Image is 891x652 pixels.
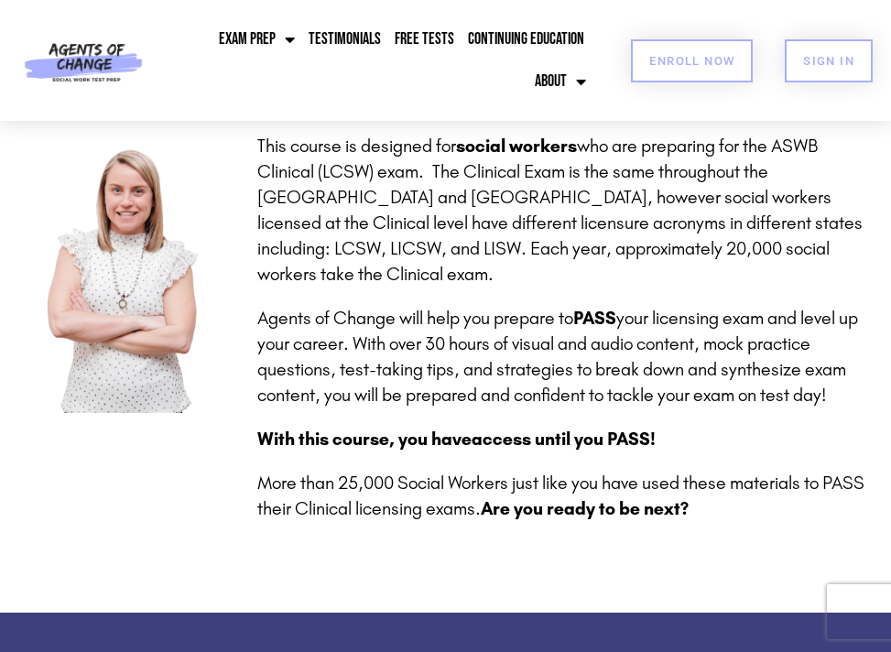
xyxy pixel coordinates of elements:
[257,305,868,407] p: Agents of Change will help you prepare to your licensing exam and level up your career. With over...
[803,55,854,67] span: SIGN IN
[456,135,577,157] strong: social workers
[649,55,734,67] span: Enroll Now
[573,307,616,329] strong: PASS
[463,18,589,60] a: Continuing Education
[190,18,592,103] nav: Menu
[304,18,386,60] a: Testimonials
[257,133,868,287] p: This course is designed for who are preparing for the ASWB Clinical (LCSW) exam. The Clinical Exa...
[631,39,753,82] a: Enroll Now
[472,428,656,450] span: access until you PASS!
[390,18,459,60] a: Free Tests
[785,39,873,82] a: SIGN IN
[481,497,689,519] strong: Are you ready to be next?
[530,60,591,103] a: About
[257,428,472,450] span: With this course, you have
[257,470,868,521] p: More than 25,000 Social Workers just like you have used these materials to PASS their Clinical li...
[214,18,299,60] a: Exam Prep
